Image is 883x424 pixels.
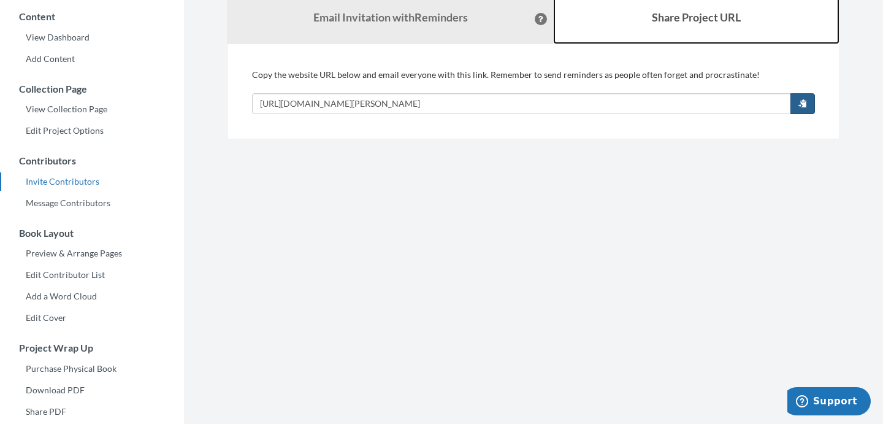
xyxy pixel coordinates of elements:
h3: Collection Page [1,83,184,94]
strong: Email Invitation with Reminders [313,10,468,24]
iframe: Opens a widget where you can chat to one of our agents [787,387,871,418]
h3: Project Wrap Up [1,342,184,353]
h3: Book Layout [1,228,184,239]
h3: Content [1,11,184,22]
h3: Contributors [1,155,184,166]
b: Share Project URL [652,10,741,24]
div: Copy the website URL below and email everyone with this link. Remember to send reminders as peopl... [252,69,815,114]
